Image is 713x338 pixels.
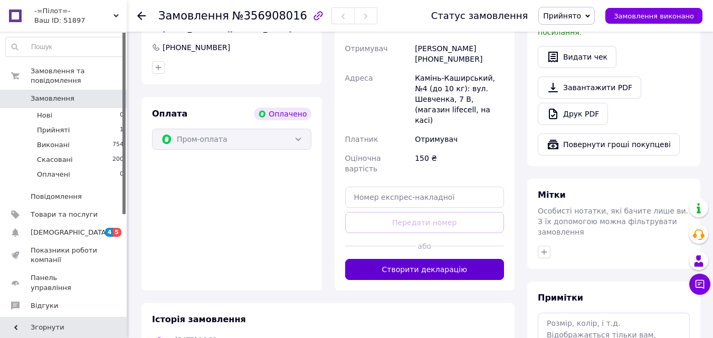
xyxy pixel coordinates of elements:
span: Прийнято [543,12,581,20]
span: 0 [120,111,123,120]
span: Оплачені [37,170,70,179]
span: 4 [105,228,113,237]
span: №356908016 [232,9,307,22]
button: Створити декларацію [345,259,505,280]
div: Статус замовлення [431,11,528,21]
span: або [416,241,432,252]
span: Замовлення та повідомлення [31,66,127,85]
span: Примітки [538,293,583,303]
span: Оплата [152,109,187,119]
span: -=Пілот=- [34,6,113,16]
input: Номер експрес-накладної [345,187,505,208]
span: Виконані [37,140,70,150]
span: Особисті нотатки, які бачите лише ви. З їх допомогою можна фільтрувати замовлення [538,207,688,236]
button: Повернути гроші покупцеві [538,133,680,156]
div: Ваш ID: 51897 [34,16,127,25]
span: Нові [37,111,52,120]
div: Повернутися назад [137,11,146,21]
a: Друк PDF [538,103,608,125]
span: Замовлення виконано [614,12,694,20]
input: Пошук [6,37,124,56]
span: Замовлення [158,9,229,22]
span: 0 [120,170,123,179]
span: Прийняті [37,125,70,135]
button: Видати чек [538,46,616,68]
div: Оплачено [254,108,311,120]
div: Отримувач [413,130,506,149]
span: Повідомлення [31,192,82,201]
button: Замовлення виконано [605,8,702,24]
div: Камінь-Каширський, №4 (до 10 кг): вул. Шевченка, 7 В, (магазин lifecell, на касі) [413,69,506,130]
span: 200 [112,155,123,165]
span: Скасовані [37,155,73,165]
span: 754 [112,140,123,150]
span: Історія замовлення [152,314,246,324]
span: Панель управління [31,273,98,292]
a: Завантажити PDF [538,76,641,99]
span: [DEMOGRAPHIC_DATA] [31,228,109,237]
span: Відгуки [31,301,58,311]
div: [PERSON_NAME] [PHONE_NUMBER] [413,39,506,69]
span: Платник [345,135,378,143]
div: [PHONE_NUMBER] [161,42,231,53]
span: Отримувач [345,44,388,53]
span: Оціночна вартість [345,154,381,173]
span: Товари та послуги [31,210,98,219]
span: Адреса [345,74,373,82]
button: Чат з покупцем [689,274,710,295]
span: 5 [113,228,121,237]
div: 150 ₴ [413,149,506,178]
span: Мітки [538,190,566,200]
span: 1 [120,125,123,135]
span: Показники роботи компанії [31,246,98,265]
span: Замовлення [31,94,74,103]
